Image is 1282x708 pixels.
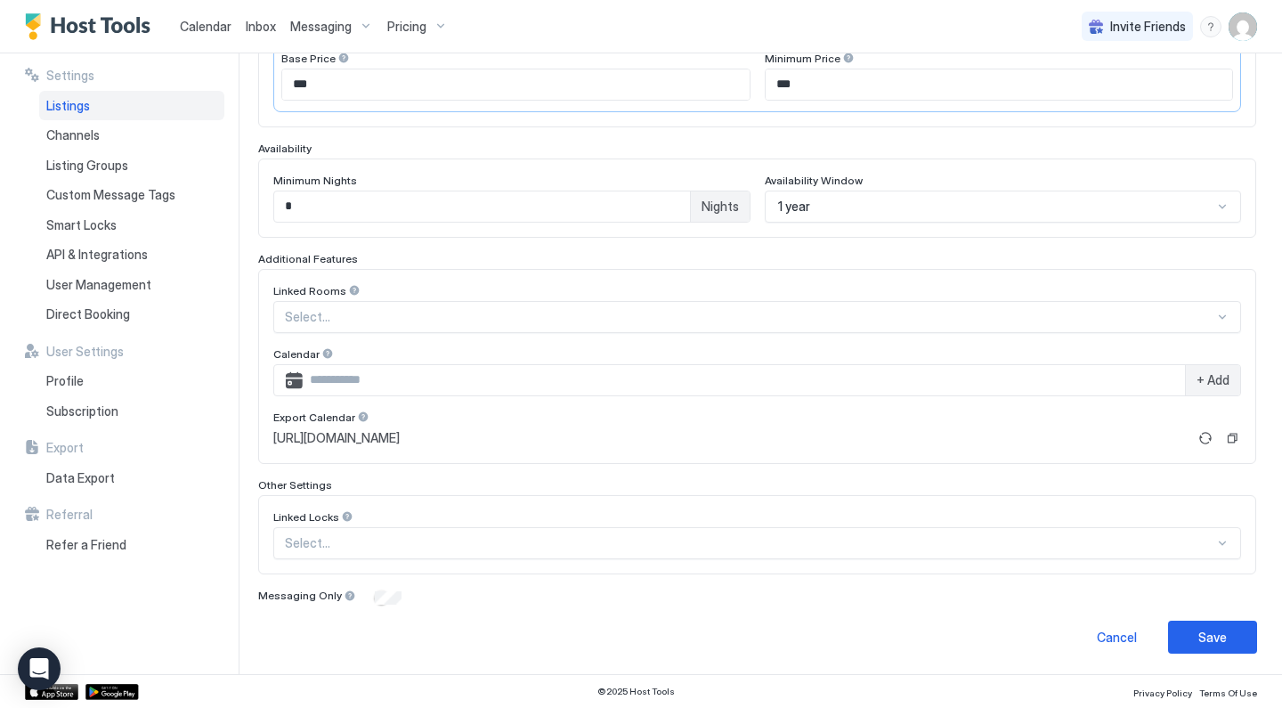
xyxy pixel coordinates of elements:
span: Listings [46,98,90,114]
button: Copy [1223,429,1241,447]
span: [URL][DOMAIN_NAME] [273,430,400,446]
div: Cancel [1097,628,1137,647]
a: Data Export [39,463,224,493]
span: Calendar [180,19,231,34]
a: Listings [39,91,224,121]
a: Smart Locks [39,210,224,240]
input: Input Field [303,365,1185,395]
div: menu [1200,16,1221,37]
span: User Management [46,277,151,293]
a: Host Tools Logo [25,13,158,40]
span: Availability Window [765,174,863,187]
span: Smart Locks [46,217,117,233]
a: Terms Of Use [1199,682,1257,701]
span: Custom Message Tags [46,187,175,203]
a: API & Integrations [39,240,224,270]
button: Refresh [1195,427,1216,449]
span: Messaging [290,19,352,35]
span: User Settings [46,344,124,360]
a: Google Play Store [85,684,139,700]
span: Referral [46,507,93,523]
span: Data Export [46,470,115,486]
span: Messaging Only [258,589,342,602]
span: Direct Booking [46,306,130,322]
span: Other Settings [258,478,332,492]
a: Channels [39,120,224,151]
span: Invite Friends [1110,19,1186,35]
a: Calendar [180,17,231,36]
span: 1 year [778,199,810,215]
a: Listing Groups [39,151,224,181]
a: Refer a Friend [39,530,224,560]
button: Cancel [1072,621,1161,654]
span: Availability [258,142,312,155]
a: Custom Message Tags [39,180,224,210]
a: Direct Booking [39,299,224,330]
input: Input Field [766,69,1233,100]
span: Export [46,440,84,456]
span: Subscription [46,403,118,419]
span: Settings [46,68,94,84]
span: Refer a Friend [46,537,126,553]
a: [URL][DOMAIN_NAME] [273,430,1188,446]
span: Pricing [387,19,426,35]
input: Input Field [282,69,750,100]
span: Minimum Price [765,52,840,65]
span: Inbox [246,19,276,34]
span: Channels [46,127,100,143]
a: App Store [25,684,78,700]
input: Input Field [274,191,690,222]
span: Calendar [273,347,320,361]
span: API & Integrations [46,247,148,263]
span: Linked Rooms [273,284,346,297]
div: User profile [1229,12,1257,41]
span: Base Price [281,52,336,65]
span: Terms Of Use [1199,688,1257,698]
a: Privacy Policy [1133,682,1192,701]
a: Profile [39,366,224,396]
div: Open Intercom Messenger [18,647,61,690]
span: Minimum Nights [273,174,357,187]
button: Save [1168,621,1257,654]
span: Additional Features [258,252,358,265]
span: Privacy Policy [1133,688,1192,698]
div: Save [1198,628,1227,647]
span: Nights [702,199,739,215]
span: Linked Locks [273,510,339,524]
a: Inbox [246,17,276,36]
span: Export Calendar [273,411,355,424]
span: Listing Groups [46,158,128,174]
span: Profile [46,373,84,389]
span: + Add [1197,372,1229,388]
a: User Management [39,270,224,300]
span: © 2025 Host Tools [597,686,675,697]
a: Subscription [39,396,224,427]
